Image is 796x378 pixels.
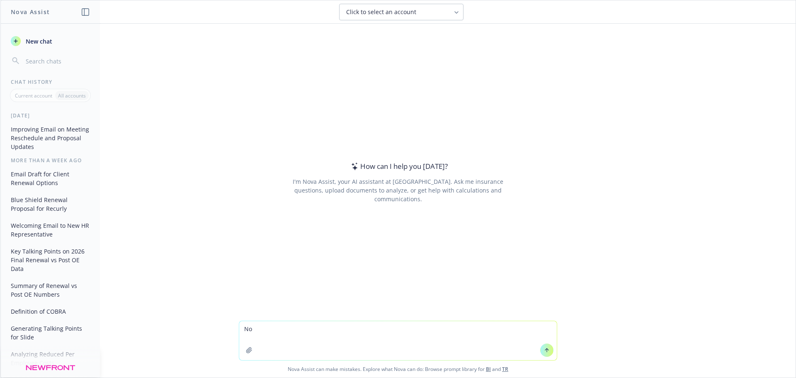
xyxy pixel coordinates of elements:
a: TR [502,366,508,373]
textarea: Nov [239,321,557,360]
button: Click to select an account [339,4,464,20]
button: New chat [7,34,93,49]
button: Key Talking Points on 2026 Final Renewal vs Post OE Data [7,244,93,276]
h1: Nova Assist [11,7,50,16]
button: Welcoming Email to New HR Representative [7,219,93,241]
button: Analyzing Reduced Per Employee Costs [7,347,93,370]
button: Improving Email on Meeting Reschedule and Proposal Updates [7,122,93,154]
div: Chat History [1,78,100,85]
a: BI [486,366,491,373]
span: New chat [24,37,52,46]
button: Summary of Renewal vs Post OE Numbers [7,279,93,301]
input: Search chats [24,55,90,67]
div: [DATE] [1,112,100,119]
div: More than a week ago [1,157,100,164]
div: I'm Nova Assist, your AI assistant at [GEOGRAPHIC_DATA]. Ask me insurance questions, upload docum... [281,177,514,203]
button: Definition of COBRA [7,305,93,318]
span: Nova Assist can make mistakes. Explore what Nova can do: Browse prompt library for and [4,361,792,378]
button: Generating Talking Points for Slide [7,322,93,344]
p: Current account [15,92,52,99]
p: All accounts [58,92,86,99]
button: Blue Shield Renewal Proposal for Recurly [7,193,93,215]
span: Click to select an account [346,8,416,16]
div: How can I help you [DATE]? [349,161,448,172]
button: Email Draft for Client Renewal Options [7,167,93,190]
